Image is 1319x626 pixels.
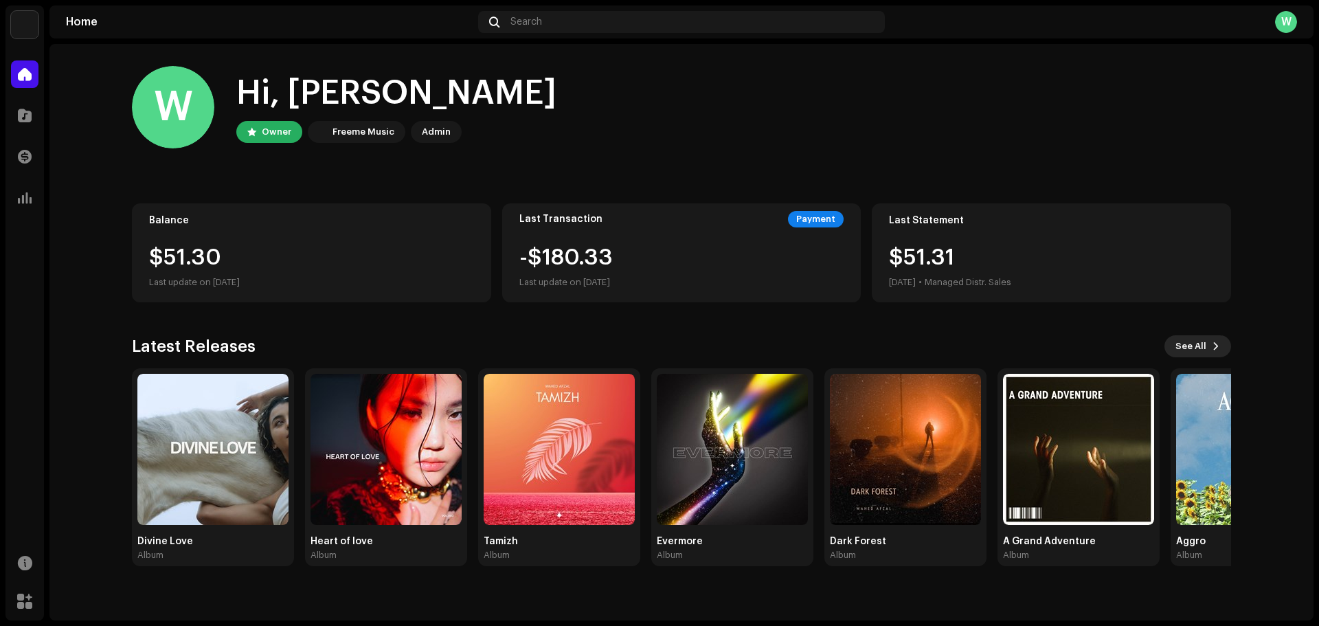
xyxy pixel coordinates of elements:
[788,211,844,227] div: Payment
[311,374,462,525] img: cf0dd734-1413-4663-ae71-8799590cbfbc
[236,71,556,115] div: Hi, [PERSON_NAME]
[311,550,337,561] div: Album
[484,536,635,547] div: Tamizh
[1275,11,1297,33] div: W
[1003,536,1154,547] div: A Grand Adventure
[1175,333,1206,360] span: See All
[311,536,462,547] div: Heart of love
[1003,550,1029,561] div: Album
[137,536,289,547] div: Divine Love
[1164,335,1231,357] button: See All
[332,124,394,140] div: Freeme Music
[925,274,1011,291] div: Managed Distr. Sales
[657,550,683,561] div: Album
[889,215,1214,226] div: Last Statement
[262,124,291,140] div: Owner
[830,550,856,561] div: Album
[132,335,256,357] h3: Latest Releases
[137,550,164,561] div: Album
[484,374,635,525] img: 99f61090-b6da-49b4-9326-d4f110147b81
[132,66,214,148] div: W
[311,124,327,140] img: 7951d5c0-dc3c-4d78-8e51-1b6de87acfd8
[519,274,613,291] div: Last update on [DATE]
[830,536,981,547] div: Dark Forest
[519,214,602,225] div: Last Transaction
[1176,550,1202,561] div: Album
[66,16,473,27] div: Home
[11,11,38,38] img: 7951d5c0-dc3c-4d78-8e51-1b6de87acfd8
[1003,374,1154,525] img: e1dfe04b-92f6-4886-adce-3063e4275214
[132,203,491,302] re-o-card-value: Balance
[137,374,289,525] img: 63dd053a-63c4-4abd-a22a-78ca6d6c0fe1
[149,274,474,291] div: Last update on [DATE]
[830,374,981,525] img: b5b3aaed-2192-4113-8bea-f07ca4200ddf
[484,550,510,561] div: Album
[149,215,474,226] div: Balance
[889,274,916,291] div: [DATE]
[657,374,808,525] img: c19a24c0-6607-4595-bfe5-2c13fa69731a
[657,536,808,547] div: Evermore
[872,203,1231,302] re-o-card-value: Last Statement
[918,274,922,291] div: •
[510,16,542,27] span: Search
[422,124,451,140] div: Admin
